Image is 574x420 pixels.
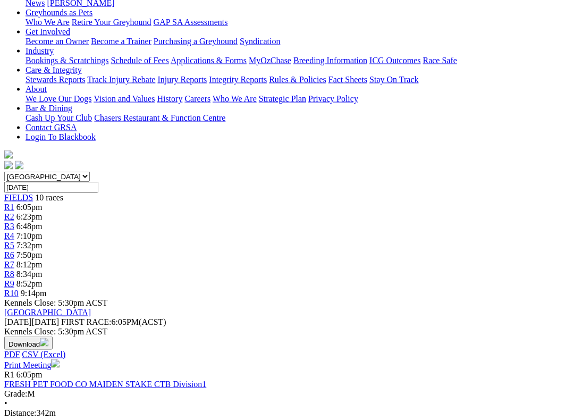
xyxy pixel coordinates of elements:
div: Industry [26,56,570,65]
img: download.svg [40,338,48,347]
a: R9 [4,279,14,288]
span: 6:05PM(ACST) [61,317,166,326]
span: 8:52pm [16,279,43,288]
img: printer.svg [51,359,60,368]
a: Cash Up Your Club [26,113,92,122]
a: Careers [184,94,210,103]
span: [DATE] [4,317,32,326]
a: PDF [4,350,20,359]
div: Get Involved [26,37,570,46]
span: Distance: [4,408,36,417]
span: 10 races [35,193,63,202]
a: Contact GRSA [26,123,77,132]
a: Strategic Plan [259,94,306,103]
a: Stewards Reports [26,75,85,84]
a: MyOzChase [249,56,291,65]
img: twitter.svg [15,161,23,170]
a: Chasers Restaurant & Function Centre [94,113,225,122]
a: Print Meeting [4,360,60,369]
a: Track Injury Rebate [87,75,155,84]
a: Care & Integrity [26,65,82,74]
a: Breeding Information [293,56,367,65]
a: We Love Our Dogs [26,94,91,103]
a: R3 [4,222,14,231]
a: R7 [4,260,14,269]
div: Kennels Close: 5:30pm ACST [4,327,570,337]
span: 7:50pm [16,250,43,259]
span: Grade: [4,389,28,398]
a: Race Safe [423,56,457,65]
div: Bar & Dining [26,113,570,123]
span: 6:48pm [16,222,43,231]
a: Integrity Reports [209,75,267,84]
a: R1 [4,203,14,212]
span: 8:12pm [16,260,43,269]
span: FIRST RACE: [61,317,111,326]
a: Stay On Track [369,75,418,84]
span: • [4,399,7,408]
span: 6:05pm [16,370,43,379]
span: 6:23pm [16,212,43,221]
span: 6:05pm [16,203,43,212]
a: History [157,94,182,103]
a: ICG Outcomes [369,56,420,65]
img: logo-grsa-white.png [4,150,13,159]
span: Kennels Close: 5:30pm ACST [4,298,107,307]
a: Privacy Policy [308,94,358,103]
a: R8 [4,270,14,279]
button: Download [4,337,53,350]
a: About [26,85,47,94]
a: Bookings & Scratchings [26,56,108,65]
a: Bar & Dining [26,104,72,113]
a: Become a Trainer [91,37,151,46]
a: R4 [4,231,14,240]
div: Download [4,350,570,359]
a: Who We Are [26,18,70,27]
a: Injury Reports [157,75,207,84]
a: Vision and Values [94,94,155,103]
span: 8:34pm [16,270,43,279]
a: GAP SA Assessments [154,18,228,27]
a: R6 [4,250,14,259]
a: Retire Your Greyhound [72,18,151,27]
span: 7:32pm [16,241,43,250]
a: Fact Sheets [328,75,367,84]
a: FIELDS [4,193,33,202]
a: Schedule of Fees [111,56,168,65]
div: M [4,389,570,399]
div: 342m [4,408,570,418]
span: 7:10pm [16,231,43,240]
div: Care & Integrity [26,75,570,85]
a: Login To Blackbook [26,132,96,141]
span: [DATE] [4,317,59,326]
span: 9:14pm [21,289,47,298]
a: Who We Are [213,94,257,103]
a: Get Involved [26,27,70,36]
a: R2 [4,212,14,221]
a: Become an Owner [26,37,89,46]
a: Applications & Forms [171,56,247,65]
div: Greyhounds as Pets [26,18,570,27]
span: R1 [4,370,14,379]
a: Industry [26,46,54,55]
a: Rules & Policies [269,75,326,84]
a: Greyhounds as Pets [26,8,92,17]
a: [GEOGRAPHIC_DATA] [4,308,91,317]
a: Syndication [240,37,280,46]
a: R5 [4,241,14,250]
a: Purchasing a Greyhound [154,37,238,46]
a: R10 [4,289,19,298]
img: facebook.svg [4,161,13,170]
div: About [26,94,570,104]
